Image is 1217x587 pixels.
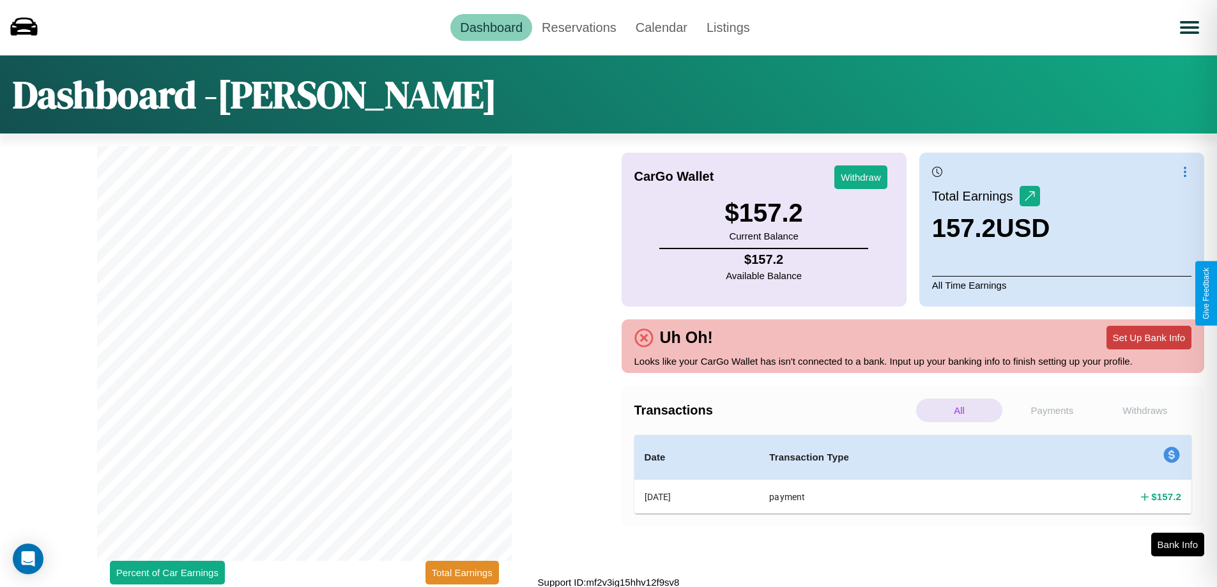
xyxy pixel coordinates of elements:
[769,450,1014,465] h4: Transaction Type
[724,199,802,227] h3: $ 157.2
[634,403,913,418] h4: Transactions
[634,480,760,514] th: [DATE]
[726,252,802,267] h4: $ 157.2
[1172,10,1207,45] button: Open menu
[634,435,1192,514] table: simple table
[1202,268,1211,319] div: Give Feedback
[1151,533,1204,556] button: Bank Info
[932,276,1191,294] p: All Time Earnings
[110,561,225,584] button: Percent of Car Earnings
[13,68,497,121] h1: Dashboard - [PERSON_NAME]
[932,185,1020,208] p: Total Earnings
[932,214,1050,243] h3: 157.2 USD
[724,227,802,245] p: Current Balance
[1106,326,1191,349] button: Set Up Bank Info
[634,169,714,184] h4: CarGo Wallet
[1009,399,1095,422] p: Payments
[834,165,887,189] button: Withdraw
[626,14,697,41] a: Calendar
[532,14,626,41] a: Reservations
[654,328,719,347] h4: Uh Oh!
[726,267,802,284] p: Available Balance
[1151,490,1181,503] h4: $ 157.2
[645,450,749,465] h4: Date
[759,480,1024,514] th: payment
[634,353,1192,370] p: Looks like your CarGo Wallet has isn't connected to a bank. Input up your banking info to finish ...
[697,14,760,41] a: Listings
[916,399,1002,422] p: All
[1102,399,1188,422] p: Withdraws
[13,544,43,574] div: Open Intercom Messenger
[450,14,532,41] a: Dashboard
[425,561,499,584] button: Total Earnings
